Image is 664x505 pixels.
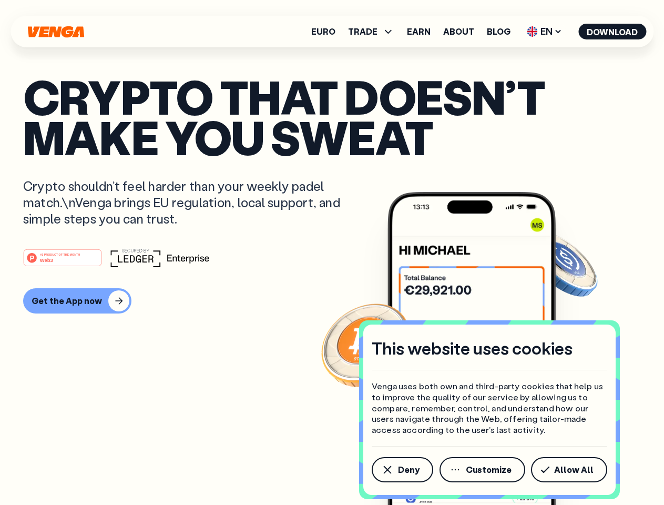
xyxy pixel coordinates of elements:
span: Customize [466,466,512,474]
p: Venga uses both own and third-party cookies that help us to improve the quality of our service by... [372,381,607,436]
a: Blog [487,27,510,36]
span: TRADE [348,27,377,36]
svg: Home [26,26,85,38]
span: Deny [398,466,420,474]
img: flag-uk [527,26,537,37]
tspan: Web3 [40,257,53,262]
a: #1 PRODUCT OF THE MONTHWeb3 [23,255,102,269]
p: Crypto shouldn’t feel harder than your weekly padel match.\nVenga brings EU regulation, local sup... [23,178,355,227]
img: Bitcoin [319,297,414,392]
tspan: #1 PRODUCT OF THE MONTH [40,252,80,256]
a: Euro [311,27,335,36]
p: Crypto that doesn’t make you sweat [23,76,641,157]
div: Get the App now [32,296,102,306]
button: Get the App now [23,288,131,314]
button: Download [578,24,646,39]
button: Deny [372,457,433,482]
a: About [443,27,474,36]
a: Earn [407,27,431,36]
span: EN [523,23,566,40]
span: Allow All [554,466,594,474]
span: TRADE [348,25,394,38]
button: Customize [440,457,525,482]
img: USDC coin [524,226,600,302]
button: Allow All [531,457,607,482]
h4: This website uses cookies [372,337,573,359]
a: Get the App now [23,288,641,314]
